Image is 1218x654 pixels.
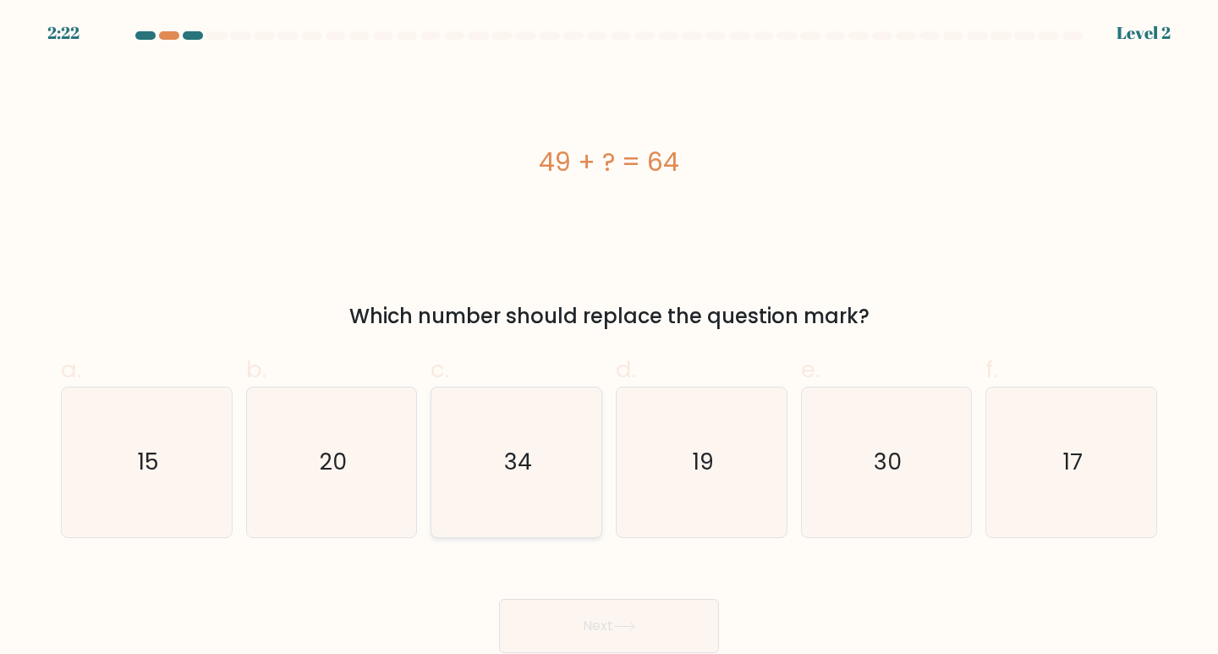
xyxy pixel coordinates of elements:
div: 49 + ? = 64 [61,143,1157,181]
text: 19 [693,446,714,477]
span: b. [246,353,266,386]
text: 30 [874,446,902,477]
text: 15 [138,446,159,477]
div: 2:22 [47,20,80,46]
text: 34 [504,446,532,477]
text: 17 [1063,446,1082,477]
span: f. [985,353,997,386]
button: Next [499,599,719,653]
span: c. [431,353,449,386]
div: Which number should replace the question mark? [71,301,1147,332]
span: d. [616,353,636,386]
span: e. [801,353,820,386]
div: Level 2 [1116,20,1171,46]
span: a. [61,353,81,386]
text: 20 [320,446,347,477]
